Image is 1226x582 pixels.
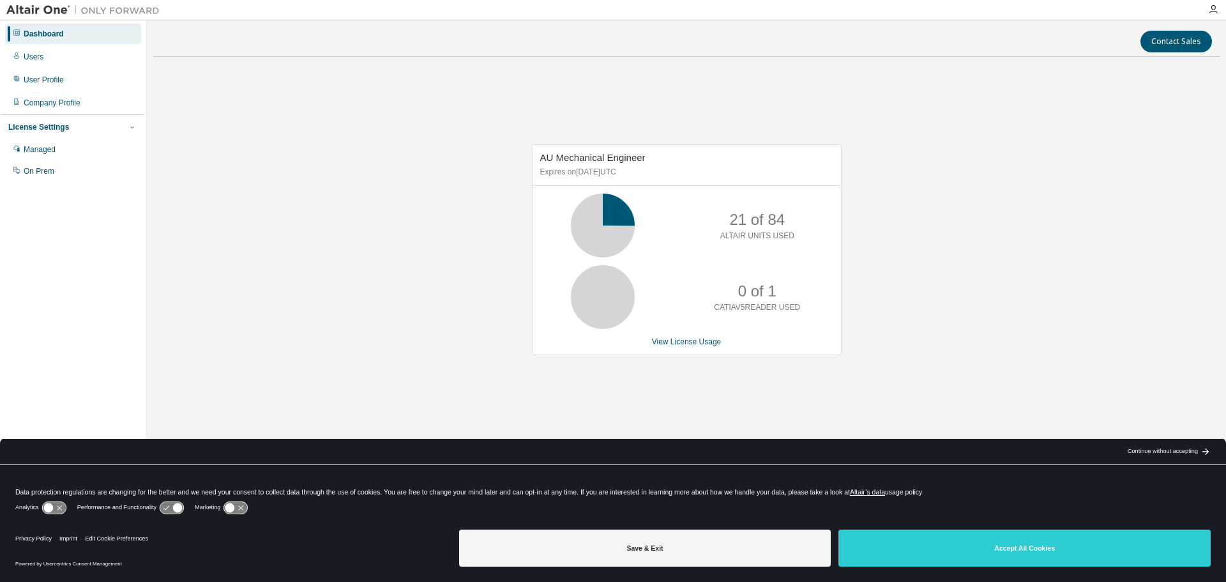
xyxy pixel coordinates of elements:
[729,209,785,231] p: 21 of 84
[24,98,80,108] div: Company Profile
[8,122,69,132] div: License Settings
[738,280,776,302] p: 0 of 1
[720,231,794,241] p: ALTAIR UNITS USED
[24,29,64,39] div: Dashboard
[652,337,722,346] a: View License Usage
[540,167,830,178] p: Expires on [DATE] UTC
[24,166,54,176] div: On Prem
[24,75,64,85] div: User Profile
[714,302,800,313] p: CATIAV5READER USED
[24,144,56,155] div: Managed
[24,52,43,62] div: Users
[1140,31,1212,52] button: Contact Sales
[6,4,166,17] img: Altair One
[540,152,646,163] span: AU Mechanical Engineer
